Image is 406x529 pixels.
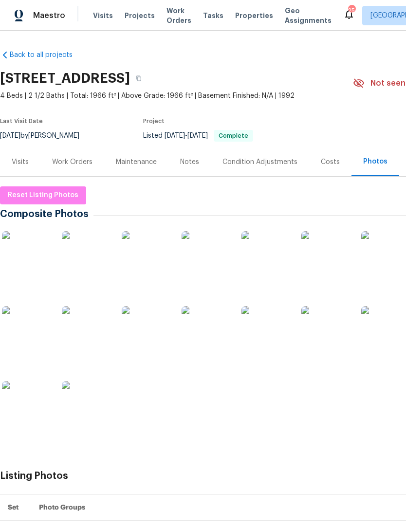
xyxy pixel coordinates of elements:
span: Visits [93,11,113,20]
span: Project [143,118,165,124]
div: Notes [180,157,199,167]
span: Maestro [33,11,65,20]
span: - [165,132,208,139]
span: Geo Assignments [285,6,332,25]
span: Work Orders [166,6,191,25]
span: Properties [235,11,273,20]
span: Complete [215,133,252,139]
div: Work Orders [52,157,92,167]
span: Reset Listing Photos [8,189,78,201]
div: Visits [12,157,29,167]
span: Tasks [203,12,223,19]
div: Costs [321,157,340,167]
span: Listed [143,132,253,139]
div: Maintenance [116,157,157,167]
div: Photos [363,157,388,166]
span: [DATE] [187,132,208,139]
div: Condition Adjustments [222,157,297,167]
span: Projects [125,11,155,20]
button: Copy Address [130,70,148,87]
div: 25 [348,6,355,16]
span: [DATE] [165,132,185,139]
